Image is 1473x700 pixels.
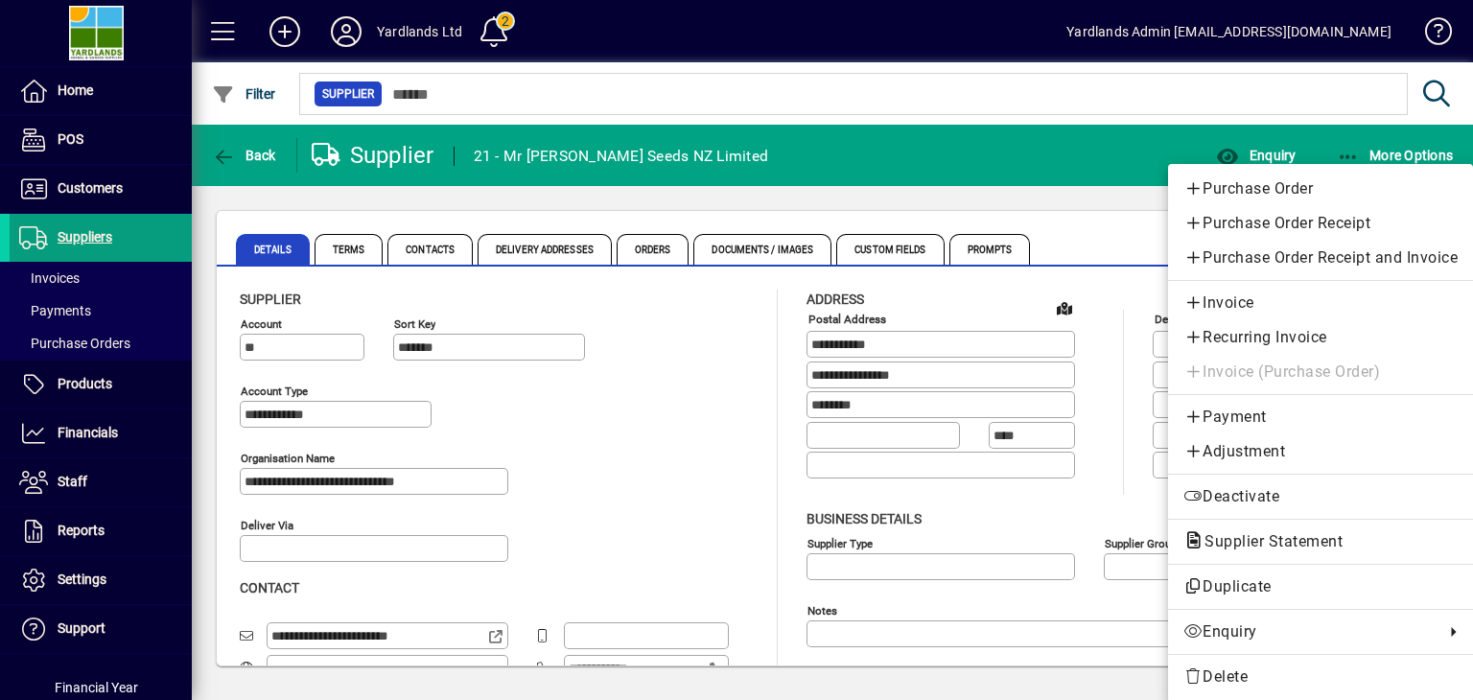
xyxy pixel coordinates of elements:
span: Supplier Statement [1183,532,1352,550]
span: Purchase Order Receipt and Invoice [1183,246,1458,269]
span: Purchase Order Receipt [1183,212,1458,235]
span: Enquiry [1183,620,1435,643]
span: Recurring Invoice [1183,326,1458,349]
span: Delete [1183,665,1458,688]
button: Deactivate supplier [1168,479,1473,514]
span: Adjustment [1183,440,1458,463]
span: Duplicate [1183,575,1458,598]
span: Deactivate [1183,485,1458,508]
span: Purchase Order [1183,177,1458,200]
span: Payment [1183,406,1458,429]
span: Invoice [1183,292,1458,315]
